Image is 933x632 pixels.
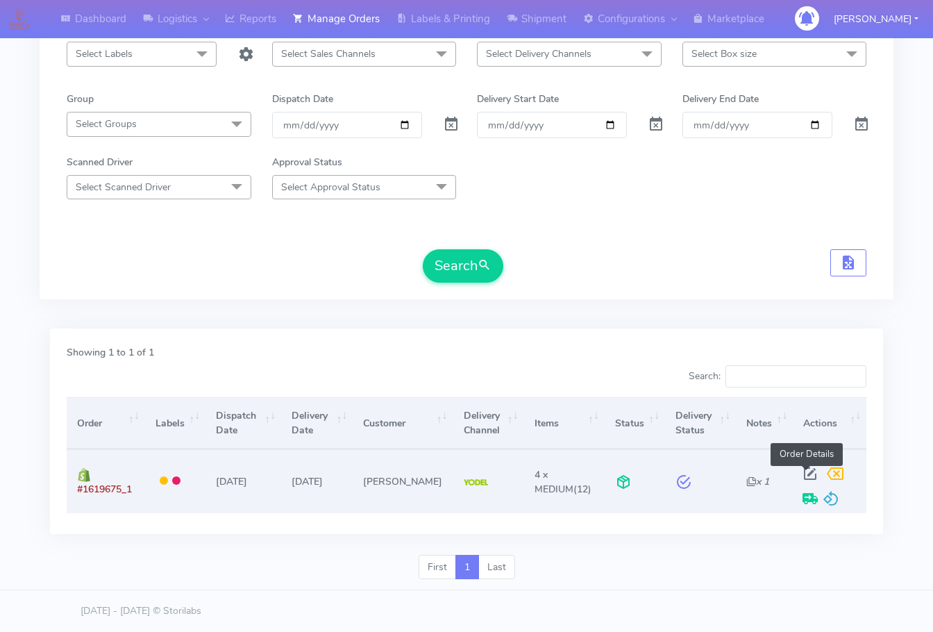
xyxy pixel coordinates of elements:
[682,92,759,106] label: Delivery End Date
[823,5,929,33] button: [PERSON_NAME]
[353,449,453,513] td: [PERSON_NAME]
[665,397,736,449] th: Delivery Status: activate to sort column ascending
[605,397,665,449] th: Status: activate to sort column ascending
[464,479,488,486] img: Yodel
[689,365,866,388] label: Search:
[725,365,866,388] input: Search:
[76,117,137,131] span: Select Groups
[535,468,591,496] span: (12)
[353,397,453,449] th: Customer: activate to sort column ascending
[67,155,133,169] label: Scanned Driver
[205,449,281,513] td: [DATE]
[281,397,353,449] th: Delivery Date: activate to sort column ascending
[746,475,769,488] i: x 1
[67,92,94,106] label: Group
[281,47,376,60] span: Select Sales Channels
[77,468,91,482] img: shopify.png
[205,397,281,449] th: Dispatch Date: activate to sort column ascending
[272,155,342,169] label: Approval Status
[281,449,353,513] td: [DATE]
[736,397,793,449] th: Notes: activate to sort column ascending
[77,483,132,496] span: #1619675_1
[67,397,145,449] th: Order: activate to sort column ascending
[145,397,205,449] th: Labels: activate to sort column ascending
[793,397,866,449] th: Actions: activate to sort column ascending
[272,92,333,106] label: Dispatch Date
[453,397,524,449] th: Delivery Channel: activate to sort column ascending
[486,47,591,60] span: Select Delivery Channels
[477,92,559,106] label: Delivery Start Date
[67,345,154,360] label: Showing 1 to 1 of 1
[535,468,573,496] span: 4 x MEDIUM
[281,181,380,194] span: Select Approval Status
[691,47,757,60] span: Select Box size
[76,181,171,194] span: Select Scanned Driver
[423,249,503,283] button: Search
[76,47,133,60] span: Select Labels
[524,397,605,449] th: Items: activate to sort column ascending
[455,555,479,580] a: 1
